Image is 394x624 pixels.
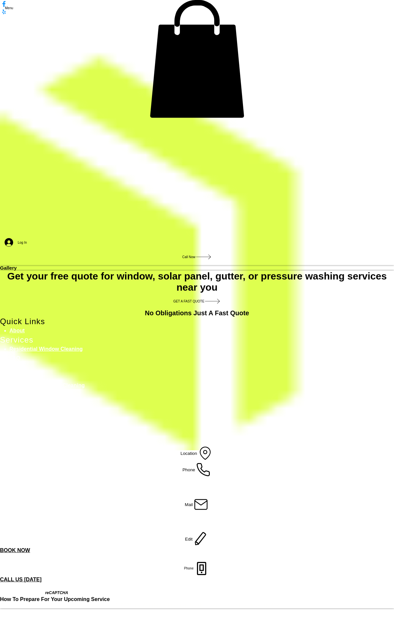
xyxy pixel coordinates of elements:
a: Gutters Cleaning [10,401,52,407]
span: Contact [10,419,29,425]
span: Careers [10,374,29,379]
span: No Obligations Just A Fast Quote [145,309,249,317]
span: Phone [183,467,195,472]
a: FAQ [10,355,20,361]
a: Commercial Window Cleaning [10,383,85,388]
a: Residential Window Cleaning [10,346,83,352]
span: GET A FAST QUOTE [173,300,205,303]
a: Blog [10,410,21,416]
a: Solar Panel Cleaning [10,392,62,397]
span: Location [181,451,197,456]
a: Service Areas [10,429,44,434]
a: Gallery [10,365,27,370]
a: About [10,328,25,333]
span: Mail [185,502,193,507]
span: Get your free quote for window, solar panel, gutter, or pressure washing services near you [7,271,387,293]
